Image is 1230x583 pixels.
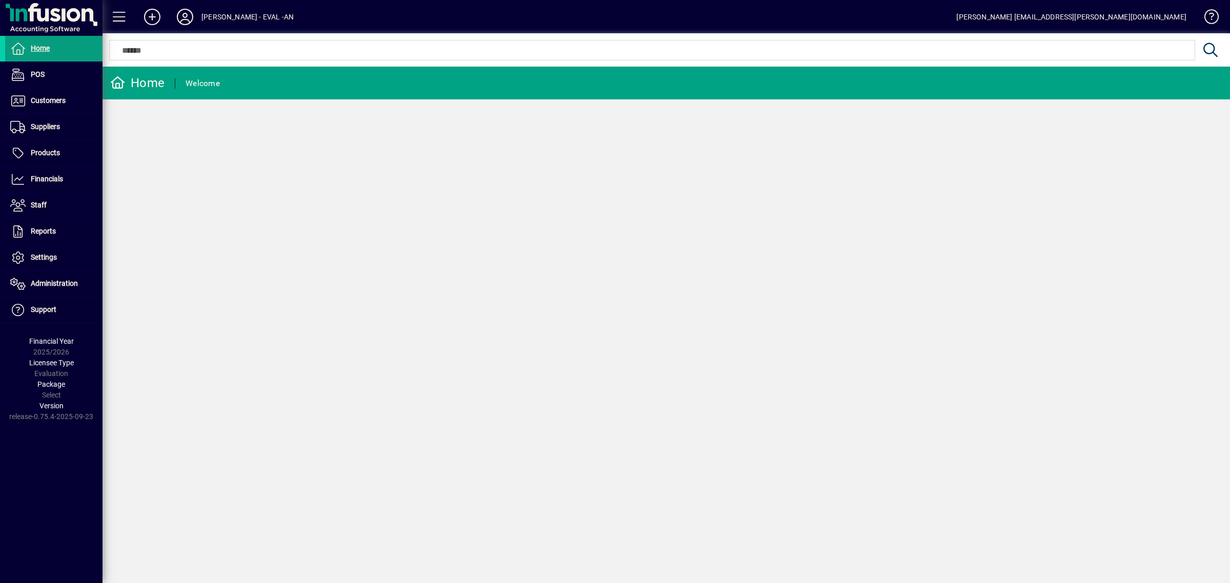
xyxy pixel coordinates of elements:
[29,337,74,345] span: Financial Year
[136,8,169,26] button: Add
[1197,2,1217,35] a: Knowledge Base
[5,271,102,297] a: Administration
[5,62,102,88] a: POS
[169,8,201,26] button: Profile
[5,245,102,270] a: Settings
[201,9,294,25] div: [PERSON_NAME] - EVAL -AN
[31,175,63,183] span: Financials
[37,380,65,388] span: Package
[5,297,102,323] a: Support
[31,70,45,78] span: POS
[31,253,57,261] span: Settings
[5,219,102,244] a: Reports
[31,44,50,52] span: Home
[31,227,56,235] span: Reports
[29,359,74,367] span: Licensee Type
[39,402,64,410] span: Version
[956,9,1186,25] div: [PERSON_NAME] [EMAIL_ADDRESS][PERSON_NAME][DOMAIN_NAME]
[31,305,56,314] span: Support
[31,149,60,157] span: Products
[5,114,102,140] a: Suppliers
[5,193,102,218] a: Staff
[31,122,60,131] span: Suppliers
[5,140,102,166] a: Products
[186,75,220,92] div: Welcome
[5,166,102,192] a: Financials
[31,279,78,287] span: Administration
[31,201,47,209] span: Staff
[5,88,102,114] a: Customers
[110,75,165,91] div: Home
[31,96,66,105] span: Customers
